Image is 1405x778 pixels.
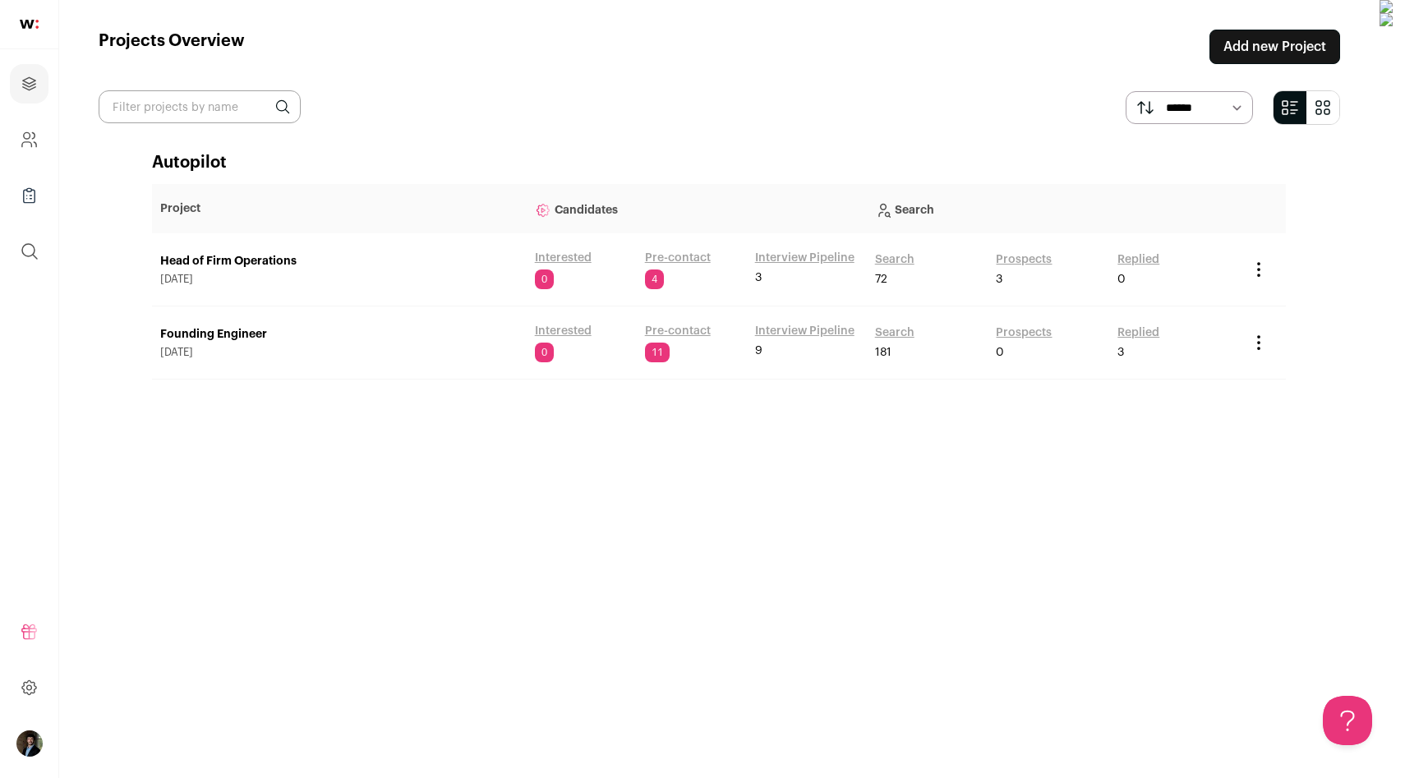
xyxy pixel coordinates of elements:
a: Company Lists [10,176,48,215]
h2: Autopilot [152,151,1286,174]
span: 3 [996,271,1002,288]
iframe: Help Scout Beacon - Open [1323,696,1372,745]
a: Search [875,251,914,268]
a: Founding Engineer [160,326,518,343]
span: 3 [1117,344,1124,361]
span: 3 [755,269,762,286]
span: 72 [875,271,887,288]
button: Project Actions [1249,260,1269,279]
span: 0 [996,344,1004,361]
p: Project [160,200,518,217]
p: Candidates [535,192,859,225]
a: Replied [1117,325,1159,341]
img: wellfound-shorthand-0d5821cbd27db2630d0214b213865d53afaa358527fdda9d0ea32b1df1b89c2c.svg [20,20,39,29]
span: 0 [535,269,554,289]
span: 0 [535,343,554,362]
a: Prospects [996,251,1052,268]
button: Project Actions [1249,333,1269,352]
a: Prospects [996,325,1052,341]
a: Head of Firm Operations [160,253,518,269]
h1: Projects Overview [99,30,245,64]
span: 4 [645,269,664,289]
a: Interview Pipeline [755,250,855,266]
a: Search [875,325,914,341]
a: Pre-contact [645,323,711,339]
span: [DATE] [160,346,518,359]
span: 9 [755,343,762,359]
a: Interested [535,323,592,339]
button: Open dropdown [16,730,43,757]
span: 181 [875,344,891,361]
span: [DATE] [160,273,518,286]
a: Projects [10,64,48,104]
a: Replied [1117,251,1159,268]
span: 11 [645,343,670,362]
p: Search [875,192,1232,225]
span: 0 [1117,271,1126,288]
a: Interested [535,250,592,266]
img: 738190-medium_jpg [16,730,43,757]
a: Interview Pipeline [755,323,855,339]
a: Add new Project [1209,30,1340,64]
a: Company and ATS Settings [10,120,48,159]
a: Pre-contact [645,250,711,266]
input: Filter projects by name [99,90,301,123]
